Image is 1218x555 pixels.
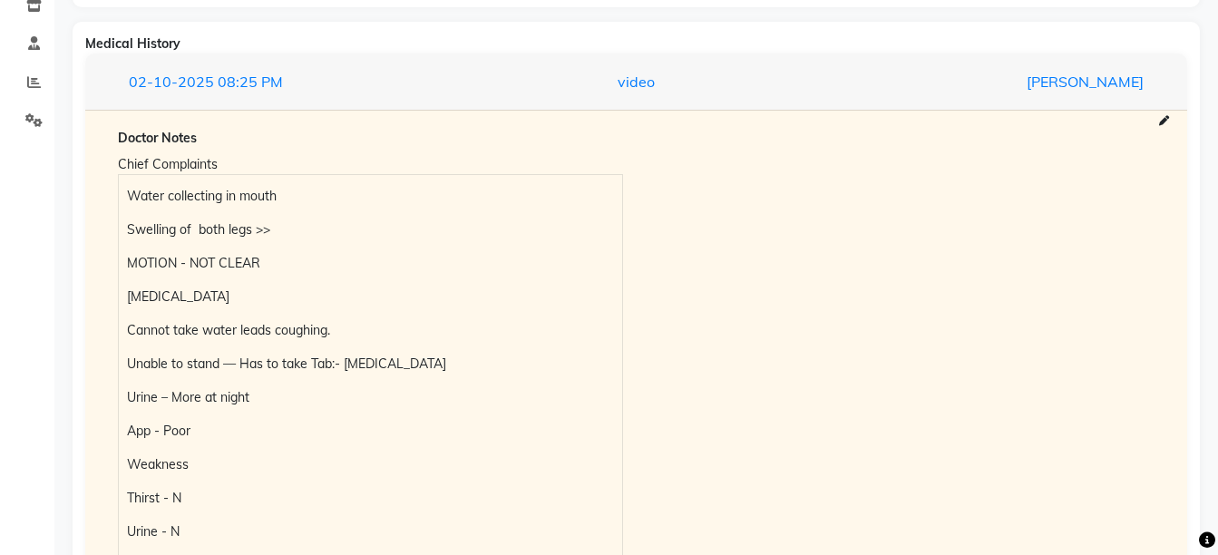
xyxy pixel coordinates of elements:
[127,388,613,407] p: Urine – More at night
[810,71,1157,92] div: [PERSON_NAME]
[463,71,810,92] div: video
[118,129,1155,148] div: Doctor Notes
[103,64,1169,99] button: 02-10-202508:25 PMvideo[PERSON_NAME]
[118,155,623,174] div: Chief Complaints
[127,220,613,239] p: Swelling of both legs >>
[218,73,283,91] span: 08:25 PM
[127,422,613,441] p: App - Poor
[127,254,613,273] p: MOTION - NOT CLEAR
[127,287,613,307] p: [MEDICAL_DATA]
[127,455,613,474] p: Weakness
[127,522,613,541] p: Urine - N
[127,321,613,340] p: Cannot take water leads coughing.
[85,34,1187,54] div: Medical History
[129,73,214,91] span: 02-10-2025
[127,355,613,374] p: Unable to stand — Has to take Tab:- [MEDICAL_DATA]
[127,489,613,508] p: Thirst - N
[127,187,613,206] p: Water collecting in mouth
